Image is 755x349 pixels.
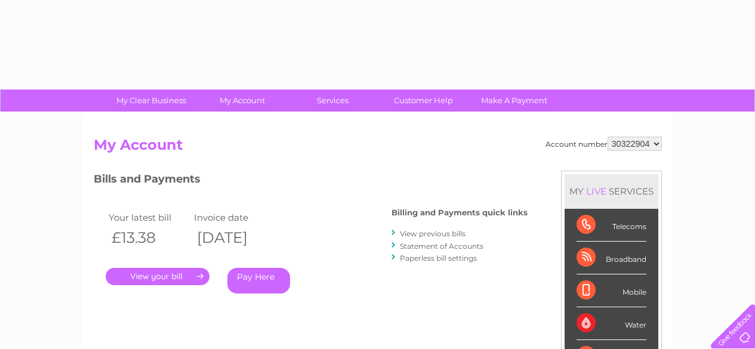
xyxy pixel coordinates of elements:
h3: Bills and Payments [94,171,528,192]
td: Invoice date [191,209,277,226]
div: Mobile [577,274,646,307]
div: Broadband [577,242,646,274]
div: LIVE [584,186,609,197]
div: Account number [546,137,662,151]
a: . [106,268,209,285]
h2: My Account [94,137,662,159]
a: View previous bills [400,229,466,238]
td: Your latest bill [106,209,192,226]
a: Customer Help [374,89,473,112]
h4: Billing and Payments quick links [392,208,528,217]
th: [DATE] [191,226,277,250]
div: MY SERVICES [565,174,658,208]
a: My Clear Business [102,89,201,112]
div: Water [577,307,646,340]
a: My Account [193,89,291,112]
a: Services [283,89,382,112]
a: Make A Payment [465,89,563,112]
div: Telecoms [577,209,646,242]
th: £13.38 [106,226,192,250]
a: Paperless bill settings [400,254,477,262]
a: Statement of Accounts [400,242,483,251]
a: Pay Here [227,268,290,294]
